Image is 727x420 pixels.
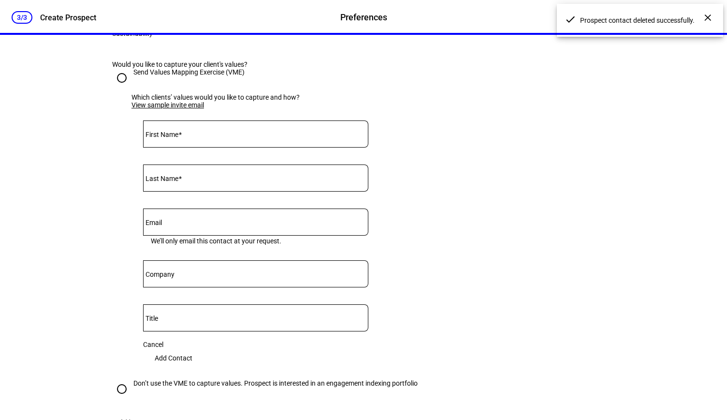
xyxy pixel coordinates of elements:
span: Prospect contact deleted successfully. [580,16,710,25]
div: Create Prospect [40,13,96,22]
mat-label: Email [145,219,162,226]
div: Which clients’ values would you like to capture and how? [131,93,615,101]
div: Preferences [340,11,387,24]
mat-hint: We’ll only email this contact at your request. [151,236,281,245]
mat-label: Last Name [145,175,178,182]
mat-icon: done [565,14,576,25]
div: Don’t use the VME to capture values. Prospect is interested in an engagement indexing portfolio [133,379,418,387]
mat-label: Company [145,270,174,278]
a: View sample invite email [131,101,204,109]
mat-label: Title [145,315,158,322]
div: 3/3 [12,11,32,24]
div: Send Values Mapping Exercise (VME) [133,68,245,76]
mat-label: First Name [145,131,178,138]
div: Would you like to capture your client's values? [112,60,615,68]
div: Cancel [143,341,368,348]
